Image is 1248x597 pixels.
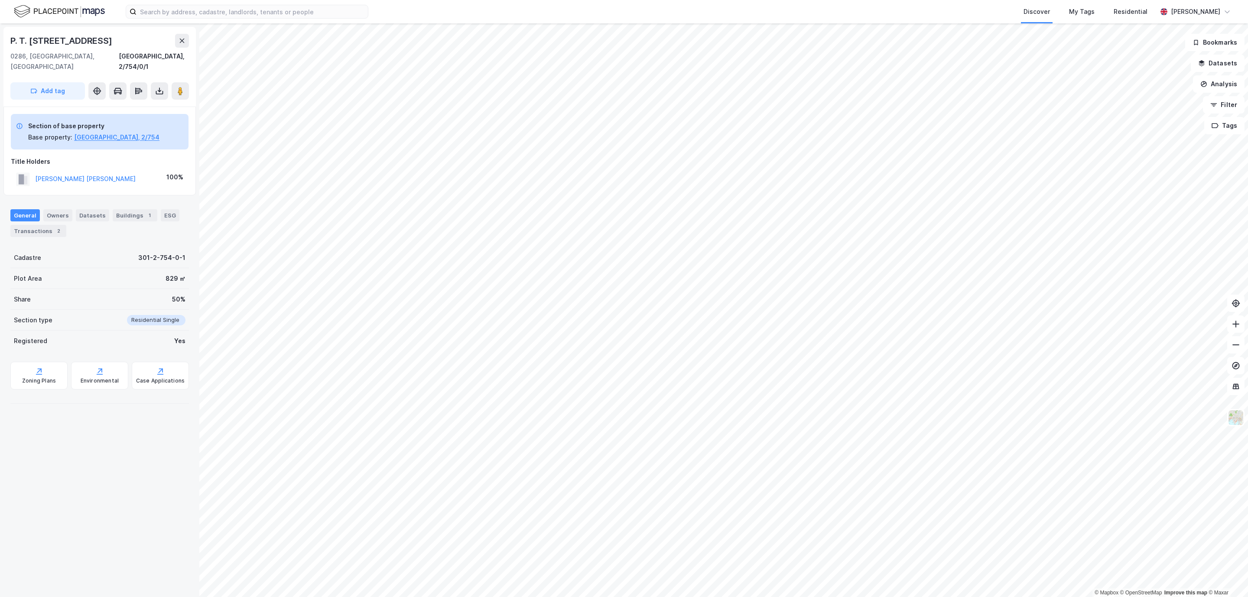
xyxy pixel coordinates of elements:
div: 829 ㎡ [166,273,185,284]
img: Z [1228,409,1244,426]
button: Datasets [1191,55,1245,72]
div: Title Holders [11,156,188,167]
div: Transactions [10,225,66,237]
div: P. T. [STREET_ADDRESS] [10,34,114,48]
div: Base property: [28,132,72,143]
button: Analysis [1193,75,1245,93]
div: Registered [14,336,47,346]
div: Discover [1024,6,1050,17]
div: 0286, [GEOGRAPHIC_DATA], [GEOGRAPHIC_DATA] [10,51,119,72]
div: Cadastre [14,253,41,263]
div: 2 [54,227,63,235]
div: Case Applications [136,377,185,384]
div: [PERSON_NAME] [1171,6,1220,17]
button: Add tag [10,82,85,100]
iframe: Chat Widget [1205,555,1248,597]
div: Share [14,294,31,305]
div: My Tags [1069,6,1095,17]
div: Section of base property [28,121,159,131]
div: Section type [14,315,52,325]
div: 100% [166,172,183,182]
div: 1 [145,211,154,220]
div: 50% [172,294,185,305]
div: Environmental [81,377,119,384]
a: OpenStreetMap [1120,590,1162,596]
div: Yes [174,336,185,346]
div: Plot Area [14,273,42,284]
a: Mapbox [1095,590,1118,596]
div: 301-2-754-0-1 [138,253,185,263]
div: Owners [43,209,72,221]
button: Bookmarks [1185,34,1245,51]
div: [GEOGRAPHIC_DATA], 2/754/0/1 [119,51,189,72]
div: Buildings [113,209,157,221]
div: Residential [1114,6,1147,17]
div: Zoning Plans [22,377,56,384]
button: [GEOGRAPHIC_DATA], 2/754 [74,132,159,143]
div: Datasets [76,209,109,221]
a: Improve this map [1164,590,1207,596]
input: Search by address, cadastre, landlords, tenants or people [136,5,368,18]
div: ESG [161,209,179,221]
button: Filter [1203,96,1245,114]
img: logo.f888ab2527a4732fd821a326f86c7f29.svg [14,4,105,19]
div: General [10,209,40,221]
button: Tags [1204,117,1245,134]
